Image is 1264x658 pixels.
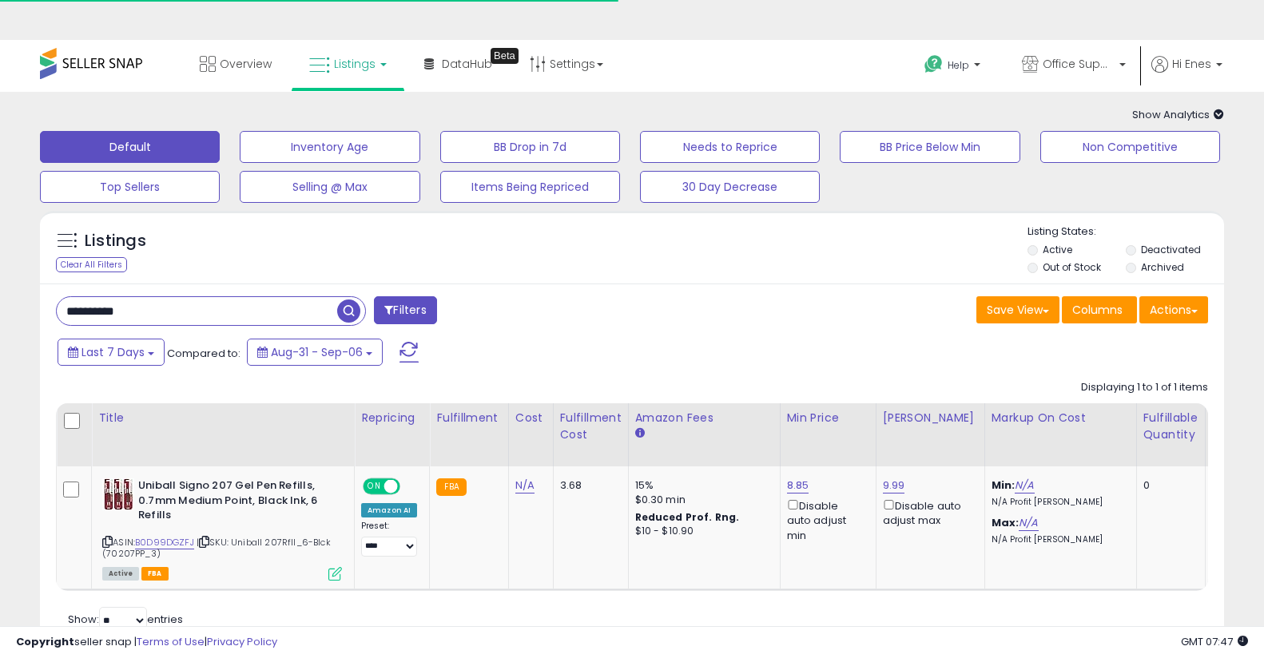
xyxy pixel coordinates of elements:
[137,634,205,649] a: Terms of Use
[635,493,768,507] div: $0.30 min
[635,510,740,524] b: Reduced Prof. Rng.
[40,171,220,203] button: Top Sellers
[787,478,809,493] a: 8.85
[1181,634,1248,649] span: 2025-09-15 07:47 GMT
[361,410,423,426] div: Repricing
[271,344,363,360] span: Aug-31 - Sep-06
[58,339,165,366] button: Last 7 Days
[102,536,331,560] span: | SKU: Uniball 207Rfll_6-Blck (70207PP_3)
[247,339,383,366] button: Aug-31 - Sep-06
[976,296,1059,323] button: Save View
[883,497,972,528] div: Disable auto adjust max
[883,410,978,426] div: [PERSON_NAME]
[491,48,519,64] div: Tooltip anchor
[240,131,419,163] button: Inventory Age
[440,131,620,163] button: BB Drop in 7d
[412,40,504,88] a: DataHub
[334,56,376,72] span: Listings
[135,536,194,549] a: B0D99DGZFJ
[167,346,240,361] span: Compared to:
[883,478,905,493] a: 9.99
[436,410,501,426] div: Fulfillment
[16,634,74,649] strong: Copyright
[240,171,419,203] button: Selling @ Max
[398,480,423,493] span: OFF
[515,478,535,493] a: N/A
[992,410,1130,426] div: Markup on Cost
[635,410,773,426] div: Amazon Fees
[1019,515,1038,531] a: N/A
[912,42,996,92] a: Help
[1072,302,1123,318] span: Columns
[924,54,944,74] i: Get Help
[992,497,1124,508] p: N/A Profit [PERSON_NAME]
[56,257,127,272] div: Clear All Filters
[1143,410,1198,443] div: Fulfillable Quantity
[102,478,134,510] img: 517qvs5B0OL._SL40_.jpg
[436,478,466,496] small: FBA
[40,131,220,163] button: Default
[948,58,969,72] span: Help
[361,503,417,517] div: Amazon AI
[440,171,620,203] button: Items Being Repriced
[984,403,1136,466] th: The percentage added to the cost of goods (COGS) that forms the calculator for Min & Max prices.
[992,478,1016,493] b: Min:
[220,56,272,72] span: Overview
[138,478,332,527] b: Uniball Signo 207 Gel Pen Refills, 0.7mm Medium Point, Black Ink, 6 Refills
[1043,243,1072,256] label: Active
[85,230,146,252] h5: Listings
[992,515,1020,530] b: Max:
[515,410,547,426] div: Cost
[635,478,768,493] div: 15%
[16,635,277,650] div: seller snap | |
[1132,107,1224,122] span: Show Analytics
[1043,56,1115,72] span: Office Suppliers
[1062,296,1137,323] button: Columns
[640,171,820,203] button: 30 Day Decrease
[1010,40,1138,92] a: Office Suppliers
[1139,296,1208,323] button: Actions
[68,612,183,627] span: Show: entries
[635,426,645,441] small: Amazon Fees.
[787,497,864,543] div: Disable auto adjust min
[1143,478,1193,493] div: 0
[1015,478,1034,493] a: N/A
[1040,131,1220,163] button: Non Competitive
[98,410,348,426] div: Title
[840,131,1020,163] button: BB Price Below Min
[640,131,820,163] button: Needs to Reprice
[518,40,615,88] a: Settings
[81,344,145,360] span: Last 7 Days
[188,40,284,88] a: Overview
[207,634,277,649] a: Privacy Policy
[1081,380,1208,395] div: Displaying 1 to 1 of 1 items
[297,40,399,88] a: Listings
[787,410,869,426] div: Min Price
[141,567,169,581] span: FBA
[1151,56,1222,92] a: Hi Enes
[1141,260,1184,274] label: Archived
[560,478,616,493] div: 3.68
[102,567,139,581] span: All listings currently available for purchase on Amazon
[361,521,417,557] div: Preset:
[1172,56,1211,72] span: Hi Enes
[1141,243,1201,256] label: Deactivated
[560,410,622,443] div: Fulfillment Cost
[374,296,436,324] button: Filters
[442,56,492,72] span: DataHub
[364,480,384,493] span: ON
[1043,260,1101,274] label: Out of Stock
[992,534,1124,545] p: N/A Profit [PERSON_NAME]
[1027,224,1224,240] p: Listing States:
[102,478,342,579] div: ASIN:
[635,525,768,538] div: $10 - $10.90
